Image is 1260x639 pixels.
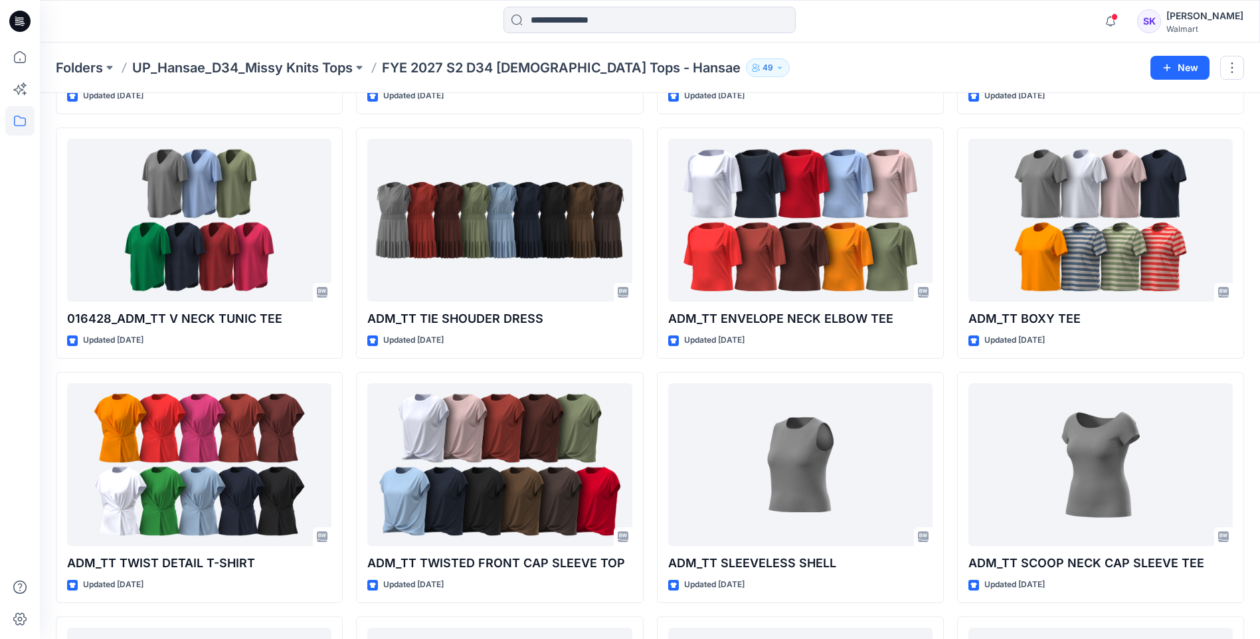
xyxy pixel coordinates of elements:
a: ADM_TT TWISTED FRONT CAP SLEEVE TOP [367,383,632,546]
p: ADM_TT TWIST DETAIL T-SHIRT [67,554,331,573]
p: ADM_TT ENVELOPE NECK ELBOW TEE [668,310,933,328]
p: Updated [DATE] [83,578,143,592]
p: ADM_TT TWISTED FRONT CAP SLEEVE TOP [367,554,632,573]
p: Updated [DATE] [83,89,143,103]
p: Updated [DATE] [984,578,1045,592]
a: ADM_TT SLEEVELESS SHELL [668,383,933,546]
a: ADM_TT TWIST DETAIL T-SHIRT [67,383,331,546]
a: UP_Hansae_D34_Missy Knits Tops [132,58,353,77]
p: 016428_ADM_TT V NECK TUNIC TEE [67,310,331,328]
p: Updated [DATE] [383,89,444,103]
a: 016428_ADM_TT V NECK TUNIC TEE [67,139,331,302]
button: 49 [746,58,790,77]
p: Updated [DATE] [383,333,444,347]
button: New [1150,56,1210,80]
div: Walmart [1166,24,1243,34]
p: Updated [DATE] [83,333,143,347]
p: ADM_TT SCOOP NECK CAP SLEEVE TEE [968,554,1233,573]
p: Updated [DATE] [684,89,745,103]
a: ADM_TT SCOOP NECK CAP SLEEVE TEE [968,383,1233,546]
a: ADM_TT TIE SHOUDER DRESS [367,139,632,302]
p: FYE 2027 S2 D34 [DEMOGRAPHIC_DATA] Tops - Hansae [382,58,741,77]
p: Updated [DATE] [684,333,745,347]
p: ADM_TT TIE SHOUDER DRESS [367,310,632,328]
p: ADM_TT SLEEVELESS SHELL [668,554,933,573]
p: Updated [DATE] [684,578,745,592]
p: ADM_TT BOXY TEE [968,310,1233,328]
a: ADM_TT BOXY TEE [968,139,1233,302]
a: ADM_TT ENVELOPE NECK ELBOW TEE [668,139,933,302]
div: [PERSON_NAME] [1166,8,1243,24]
a: Folders [56,58,103,77]
p: Updated [DATE] [383,578,444,592]
p: Updated [DATE] [984,89,1045,103]
div: SK [1137,9,1161,33]
p: Updated [DATE] [984,333,1045,347]
p: 49 [763,60,773,75]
